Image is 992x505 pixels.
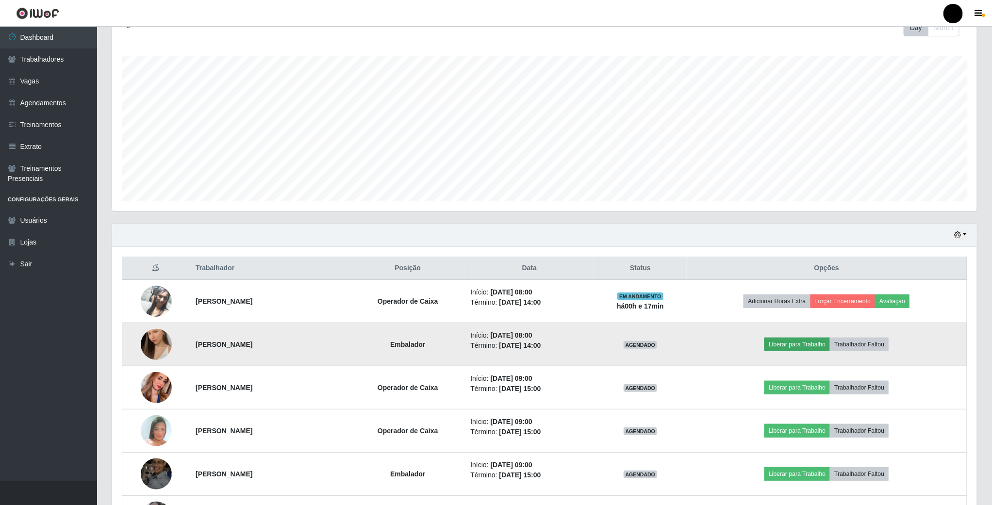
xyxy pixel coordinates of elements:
time: [DATE] 08:00 [491,288,532,296]
span: AGENDADO [624,427,658,435]
strong: [PERSON_NAME] [196,470,252,478]
li: Início: [470,330,588,341]
img: 1737214491896.jpeg [141,408,172,453]
button: Liberar para Trabalho [764,467,830,481]
time: [DATE] 14:00 [499,298,541,306]
time: [DATE] 15:00 [499,385,541,392]
time: [DATE] 09:00 [491,375,532,382]
strong: há 00 h e 17 min [617,302,664,310]
div: Toolbar with button groups [904,19,967,36]
strong: Embalador [390,341,425,348]
li: Início: [470,287,588,297]
button: Forçar Encerramento [810,294,876,308]
time: [DATE] 15:00 [499,428,541,436]
strong: [PERSON_NAME] [196,297,252,305]
img: 1655477118165.jpeg [141,453,172,494]
button: Trabalhador Faltou [830,381,889,394]
img: 1726843686104.jpeg [141,317,172,372]
th: Status [594,257,686,280]
button: Trabalhador Faltou [830,467,889,481]
strong: [PERSON_NAME] [196,427,252,435]
time: [DATE] 08:00 [491,331,532,339]
li: Término: [470,341,588,351]
li: Início: [470,460,588,470]
span: AGENDADO [624,341,658,349]
li: Início: [470,417,588,427]
button: Trabalhador Faltou [830,338,889,351]
strong: Operador de Caixa [378,384,438,391]
button: Adicionar Horas Extra [744,294,810,308]
th: Data [464,257,594,280]
time: [DATE] 15:00 [499,471,541,479]
button: Day [904,19,928,36]
div: First group [904,19,959,36]
th: Opções [687,257,967,280]
img: CoreUI Logo [16,7,59,19]
strong: [PERSON_NAME] [196,341,252,348]
th: Posição [351,257,464,280]
button: Month [928,19,959,36]
span: AGENDADO [624,384,658,392]
strong: Operador de Caixa [378,427,438,435]
button: Liberar para Trabalho [764,381,830,394]
button: Liberar para Trabalho [764,424,830,438]
time: [DATE] 09:00 [491,461,532,469]
strong: Operador de Caixa [378,297,438,305]
th: Trabalhador [190,257,351,280]
li: Término: [470,297,588,308]
li: Término: [470,470,588,480]
span: EM ANDAMENTO [617,293,663,300]
time: [DATE] 14:00 [499,342,541,349]
strong: Embalador [390,470,425,478]
span: AGENDADO [624,471,658,478]
img: 1744290479974.jpeg [141,360,172,415]
button: Trabalhador Faltou [830,424,889,438]
li: Término: [470,384,588,394]
strong: [PERSON_NAME] [196,384,252,391]
img: 1728657524685.jpeg [141,274,172,329]
button: Liberar para Trabalho [764,338,830,351]
li: Início: [470,374,588,384]
time: [DATE] 09:00 [491,418,532,425]
li: Término: [470,427,588,437]
button: Avaliação [875,294,909,308]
